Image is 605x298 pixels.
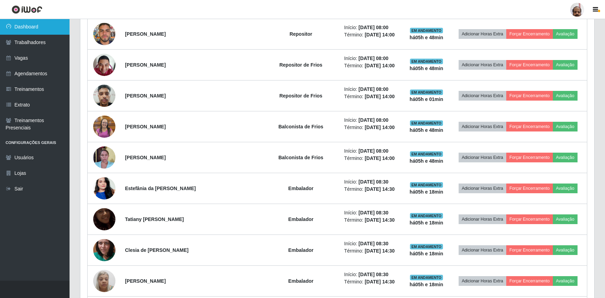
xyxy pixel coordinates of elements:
span: EM ANDAMENTO [410,151,443,157]
span: EM ANDAMENTO [410,182,443,188]
img: 1749509895091.jpeg [93,225,115,275]
strong: [PERSON_NAME] [125,278,166,284]
button: Avaliação [553,184,578,193]
button: Forçar Encerramento [506,153,553,162]
button: Avaliação [553,245,578,255]
button: Adicionar Horas Extra [459,184,506,193]
strong: [PERSON_NAME] [125,31,166,37]
time: [DATE] 14:30 [365,217,395,223]
time: [DATE] 08:30 [358,210,388,215]
span: EM ANDAMENTO [410,28,443,33]
strong: Repositor de Frios [279,93,322,99]
time: [DATE] 08:00 [358,25,388,30]
strong: Estefânia da [PERSON_NAME] [125,186,196,191]
li: Início: [344,55,400,62]
button: Avaliação [553,122,578,131]
strong: Repositor [290,31,312,37]
button: Adicionar Horas Extra [459,29,506,39]
time: [DATE] 14:00 [365,125,395,130]
img: 1690129418749.jpeg [93,114,115,139]
strong: Balconista de Frios [279,155,323,160]
span: EM ANDAMENTO [410,59,443,64]
li: Término: [344,216,400,224]
button: Avaliação [553,276,578,286]
li: Término: [344,155,400,162]
button: Adicionar Horas Extra [459,245,506,255]
strong: Embalador [288,278,313,284]
strong: há 05 h e 48 min [410,127,443,133]
li: Início: [344,86,400,93]
img: 1734130830737.jpeg [93,266,115,296]
button: Avaliação [553,60,578,70]
span: EM ANDAMENTO [410,244,443,249]
img: CoreUI Logo [11,5,42,14]
time: [DATE] 14:00 [365,32,395,37]
strong: há 05 h e 18 min [410,220,443,225]
button: Forçar Encerramento [506,276,553,286]
li: Início: [344,240,400,247]
button: Adicionar Horas Extra [459,153,506,162]
button: Forçar Encerramento [506,29,553,39]
img: 1705535567021.jpeg [93,169,115,208]
button: Adicionar Horas Extra [459,214,506,224]
time: [DATE] 14:00 [365,155,395,161]
time: [DATE] 08:00 [358,117,388,123]
time: [DATE] 14:00 [365,63,395,68]
strong: há 05 h e 18 min [410,282,443,287]
time: [DATE] 08:00 [358,86,388,92]
time: [DATE] 08:00 [358,56,388,61]
time: [DATE] 08:00 [358,148,388,154]
button: Avaliação [553,91,578,101]
strong: há 05 h e 48 min [410,66,443,71]
strong: Embalador [288,247,313,253]
span: EM ANDAMENTO [410,275,443,280]
li: Término: [344,186,400,193]
strong: há 05 h e 18 min [410,189,443,195]
button: Adicionar Horas Extra [459,91,506,101]
strong: há 05 h e 48 min [410,158,443,164]
strong: Embalador [288,216,313,222]
strong: [PERSON_NAME] [125,124,166,129]
img: 1721152880470.jpeg [93,199,115,239]
strong: [PERSON_NAME] [125,62,166,68]
strong: Repositor de Frios [279,62,322,68]
img: 1650455423616.jpeg [93,50,115,79]
img: 1757016131222.jpeg [93,143,115,172]
span: EM ANDAMENTO [410,213,443,219]
button: Avaliação [553,214,578,224]
button: Adicionar Horas Extra [459,276,506,286]
li: Término: [344,247,400,255]
li: Início: [344,117,400,124]
button: Forçar Encerramento [506,91,553,101]
time: [DATE] 14:30 [365,279,395,284]
span: EM ANDAMENTO [410,120,443,126]
button: Adicionar Horas Extra [459,122,506,131]
button: Avaliação [553,153,578,162]
time: [DATE] 08:30 [358,272,388,277]
strong: há 05 h e 48 min [410,35,443,40]
span: EM ANDAMENTO [410,90,443,95]
li: Término: [344,31,400,39]
button: Forçar Encerramento [506,122,553,131]
li: Início: [344,147,400,155]
li: Término: [344,124,400,131]
button: Forçar Encerramento [506,60,553,70]
button: Adicionar Horas Extra [459,60,506,70]
strong: há 05 h e 01 min [410,96,443,102]
strong: [PERSON_NAME] [125,155,166,160]
li: Início: [344,271,400,278]
strong: [PERSON_NAME] [125,93,166,99]
time: [DATE] 14:00 [365,94,395,99]
img: 1757444637484.jpeg [93,19,115,49]
strong: Balconista de Frios [279,124,323,129]
strong: Clesia de [PERSON_NAME] [125,247,188,253]
li: Término: [344,93,400,100]
li: Término: [344,278,400,286]
strong: Tatiany [PERSON_NAME] [125,216,184,222]
strong: Embalador [288,186,313,191]
img: 1756441126533.jpeg [93,81,115,110]
button: Forçar Encerramento [506,245,553,255]
button: Forçar Encerramento [506,214,553,224]
strong: há 05 h e 18 min [410,251,443,256]
time: [DATE] 08:30 [358,241,388,246]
